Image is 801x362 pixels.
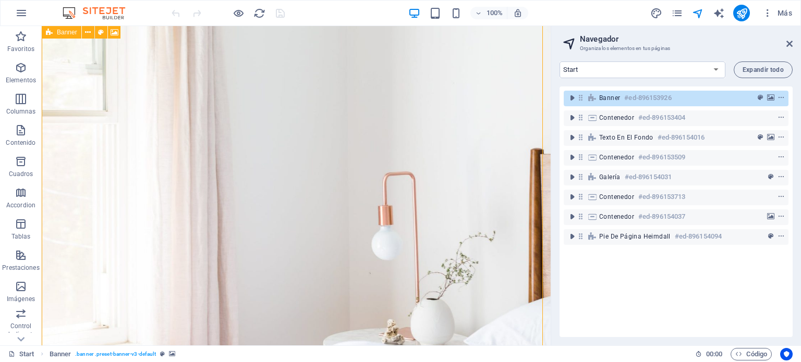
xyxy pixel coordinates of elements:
[6,139,35,147] p: Contenido
[780,348,793,360] button: Usercentrics
[566,131,578,144] button: toggle-expand
[513,8,523,18] i: Al redimensionar, ajustar el nivel de zoom automáticamente para ajustarse al dispositivo elegido.
[253,7,265,19] button: reload
[776,151,786,164] button: context-menu
[9,170,33,178] p: Cuadros
[675,230,722,243] h6: #ed-896154094
[713,350,715,358] span: :
[8,348,34,360] a: Haz clic para cancelar la selección y doble clic para abrir páginas
[625,171,672,183] h6: #ed-896154031
[733,5,750,21] button: publish
[566,210,578,223] button: toggle-expand
[735,348,767,360] span: Código
[758,5,796,21] button: Más
[599,193,634,201] span: Contenedor
[7,295,35,303] p: Imágenes
[762,8,792,18] span: Más
[743,67,784,73] span: Expandir todo
[776,131,786,144] button: context-menu
[766,131,776,144] button: background
[486,7,503,19] h6: 100%
[736,7,748,19] i: Publicar
[7,45,34,53] p: Favoritos
[566,111,578,124] button: toggle-expand
[470,7,507,19] button: 100%
[766,210,776,223] button: background
[580,34,793,44] h2: Navegador
[650,7,662,19] button: design
[2,264,39,272] p: Prestaciones
[624,92,671,104] h6: #ed-896153926
[75,348,156,360] span: . banner .preset-banner-v3-default
[713,7,725,19] i: AI Writer
[160,351,165,357] i: Este elemento es un preajuste personalizable
[599,114,634,122] span: Contenedor
[671,7,683,19] i: Páginas (Ctrl+Alt+S)
[566,191,578,203] button: toggle-expand
[599,173,621,181] span: Galería
[599,153,634,161] span: Contenedor
[692,7,704,19] i: Navegador
[599,232,671,241] span: Pie de página Heimdall
[766,171,776,183] button: preset
[60,7,138,19] img: Editor Logo
[776,210,786,223] button: context-menu
[638,151,685,164] h6: #ed-896153509
[755,92,766,104] button: preset
[695,348,723,360] h6: Tiempo de la sesión
[671,7,683,19] button: pages
[776,92,786,104] button: context-menu
[599,133,653,142] span: Texto en el fondo
[566,92,578,104] button: toggle-expand
[638,111,685,124] h6: #ed-896153404
[650,7,662,19] i: Diseño (Ctrl+Alt+Y)
[706,348,722,360] span: 00 00
[50,348,176,360] nav: breadcrumb
[566,151,578,164] button: toggle-expand
[776,191,786,203] button: context-menu
[712,7,725,19] button: text_generator
[731,348,772,360] button: Código
[253,7,265,19] i: Volver a cargar página
[766,92,776,104] button: background
[6,201,35,209] p: Accordion
[599,213,634,221] span: Contenedor
[6,107,36,116] p: Columnas
[766,230,776,243] button: preset
[638,191,685,203] h6: #ed-896153713
[776,111,786,124] button: context-menu
[50,348,71,360] span: Haz clic para seleccionar y doble clic para editar
[599,94,620,102] span: Banner
[755,131,766,144] button: preset
[11,232,31,241] p: Tablas
[776,230,786,243] button: context-menu
[566,171,578,183] button: toggle-expand
[580,44,772,53] h3: Organiza los elementos en tus páginas
[638,210,685,223] h6: #ed-896154037
[57,29,77,35] span: Banner
[6,76,36,84] p: Elementos
[776,171,786,183] button: context-menu
[169,351,175,357] i: Este elemento contiene un fondo
[734,61,793,78] button: Expandir todo
[566,230,578,243] button: toggle-expand
[658,131,705,144] h6: #ed-896154016
[691,7,704,19] button: navigator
